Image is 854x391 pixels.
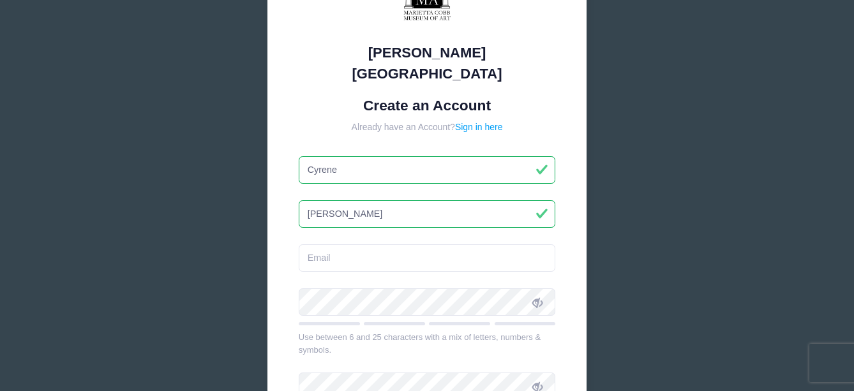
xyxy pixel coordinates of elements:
[299,200,556,228] input: Last Name
[299,97,556,114] h1: Create an Account
[299,331,556,356] div: Use between 6 and 25 characters with a mix of letters, numbers & symbols.
[299,156,556,184] input: First Name
[299,42,556,84] div: [PERSON_NAME][GEOGRAPHIC_DATA]
[455,122,503,132] a: Sign in here
[299,244,556,272] input: Email
[299,121,556,134] div: Already have an Account?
